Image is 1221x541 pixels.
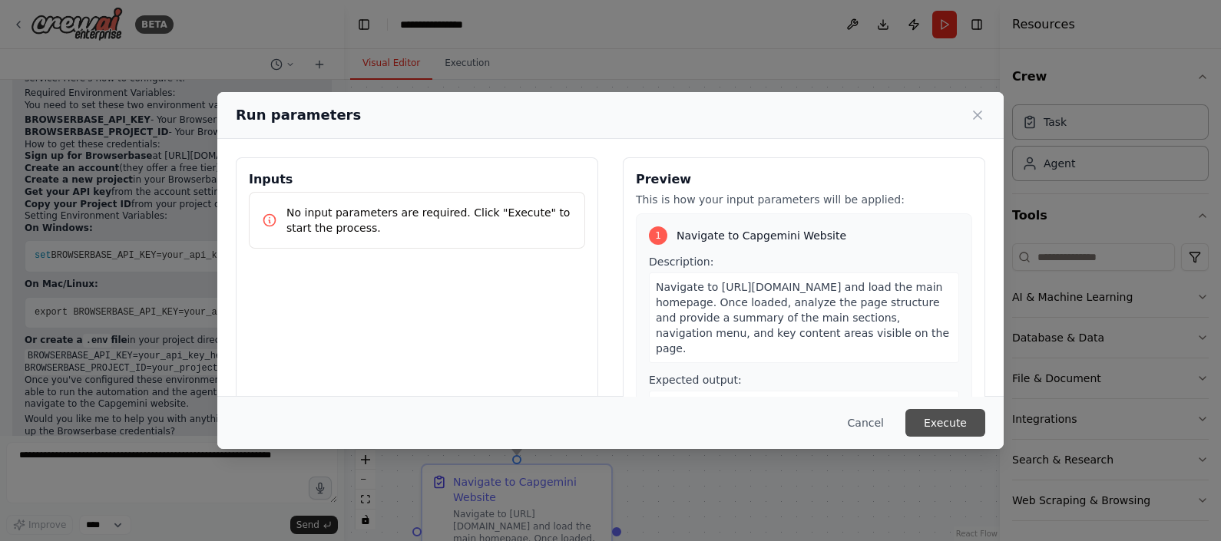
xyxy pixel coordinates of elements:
span: Navigate to [URL][DOMAIN_NAME] and load the main homepage. Once loaded, analyze the page structur... [656,281,949,355]
button: Execute [905,409,985,437]
span: Navigate to Capgemini Website [677,228,846,243]
p: This is how your input parameters will be applied: [636,192,972,207]
h3: Inputs [249,170,585,189]
span: Description: [649,256,713,268]
h2: Run parameters [236,104,361,126]
p: No input parameters are required. Click "Execute" to start the process. [286,205,572,236]
div: 1 [649,226,667,245]
button: Cancel [836,409,896,437]
h3: Preview [636,170,972,189]
span: Expected output: [649,374,742,386]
